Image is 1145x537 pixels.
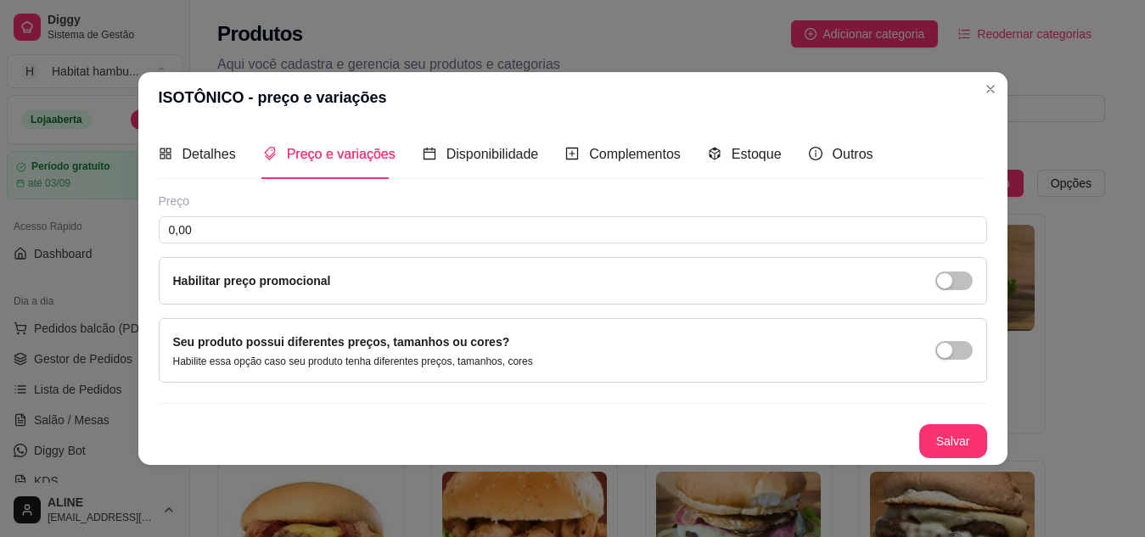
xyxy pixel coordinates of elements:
[287,147,396,161] span: Preço e variações
[732,147,782,161] span: Estoque
[159,193,987,210] div: Preço
[708,147,721,160] span: code-sandbox
[159,216,987,243] input: Ex.: R$12,99
[173,355,533,368] p: Habilite essa opção caso seu produto tenha diferentes preços, tamanhos, cores
[423,147,436,160] span: calendar
[833,147,873,161] span: Outros
[446,147,539,161] span: Disponibilidade
[159,147,172,160] span: appstore
[182,147,236,161] span: Detalhes
[809,147,822,160] span: info-circle
[173,335,510,349] label: Seu produto possui diferentes preços, tamanhos ou cores?
[977,76,1004,103] button: Close
[919,424,987,458] button: Salvar
[173,274,331,288] label: Habilitar preço promocional
[589,147,681,161] span: Complementos
[263,147,277,160] span: tags
[138,72,1007,123] header: ISOTÔNICO - preço e variações
[565,147,579,160] span: plus-square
